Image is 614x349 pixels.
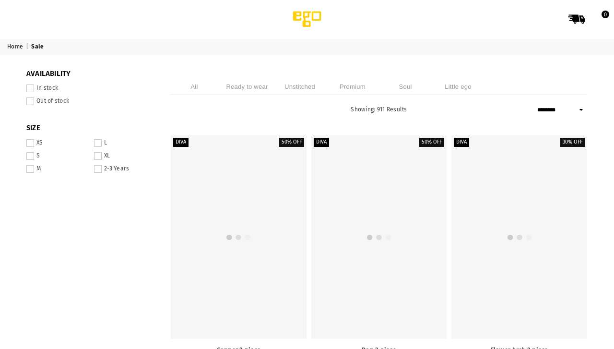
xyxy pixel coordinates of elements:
label: Diva [454,138,469,147]
label: 30% off [560,138,585,147]
span: Availability [26,69,156,79]
label: 50% off [279,138,304,147]
li: All [170,79,218,95]
label: S [26,152,88,160]
a: Copper 2 piece [171,135,307,339]
li: Premium [329,79,377,95]
span: | [26,43,30,51]
a: Menu [3,15,20,23]
label: XS [26,139,88,147]
span: 0 [602,11,609,18]
label: XL [94,152,156,160]
a: Home [7,43,24,51]
li: Soul [381,79,429,95]
span: Sale [31,43,45,51]
label: Diva [173,138,189,147]
a: 0 [590,11,607,28]
a: Search [546,11,564,28]
span: SIZE [26,123,156,133]
li: Little ego [434,79,482,95]
a: Flower Arch 2 piece [451,135,587,339]
label: Diva [314,138,329,147]
label: M [26,165,88,173]
label: 50% off [419,138,444,147]
span: Showing: 911 Results [351,106,407,113]
label: L [94,139,156,147]
img: Ego [266,10,348,29]
li: Ready to wear [223,79,271,95]
label: In stock [26,84,156,92]
label: Out of stock [26,97,156,105]
li: Unstitched [276,79,324,95]
a: Pop 2 piece [311,135,447,339]
label: 2-3 Years [94,165,156,173]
